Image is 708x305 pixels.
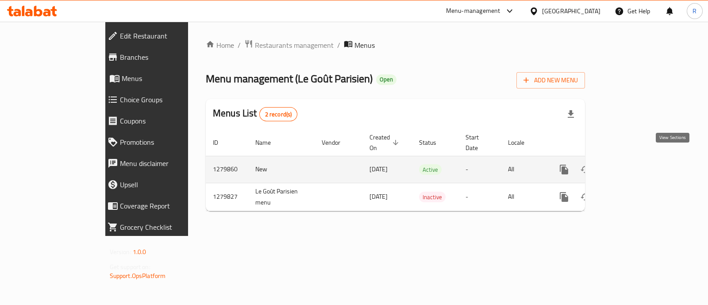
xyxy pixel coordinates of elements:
[446,6,500,16] div: Menu-management
[458,183,501,211] td: -
[546,129,646,156] th: Actions
[248,183,315,211] td: Le Goût Parisien menu
[120,31,216,41] span: Edit Restaurant
[100,216,223,238] a: Grocery Checklist
[376,74,396,85] div: Open
[120,94,216,105] span: Choice Groups
[369,163,388,175] span: [DATE]
[337,40,340,50] li: /
[419,137,448,148] span: Status
[259,107,298,121] div: Total records count
[560,104,581,125] div: Export file
[120,52,216,62] span: Branches
[110,270,166,282] a: Support.OpsPlatform
[516,72,585,89] button: Add New Menu
[120,222,216,232] span: Grocery Checklist
[100,174,223,195] a: Upsell
[501,183,546,211] td: All
[206,183,248,211] td: 1279827
[100,110,223,131] a: Coupons
[120,201,216,211] span: Coverage Report
[133,246,146,258] span: 1.0.0
[501,156,546,183] td: All
[693,6,696,16] span: R
[120,137,216,147] span: Promotions
[376,76,396,83] span: Open
[458,156,501,183] td: -
[206,39,585,51] nav: breadcrumb
[110,261,150,273] span: Get support on:
[260,110,297,119] span: 2 record(s)
[575,159,596,180] button: Change Status
[255,40,334,50] span: Restaurants management
[213,137,230,148] span: ID
[120,116,216,126] span: Coupons
[122,73,216,84] span: Menus
[100,131,223,153] a: Promotions
[244,39,334,51] a: Restaurants management
[554,186,575,208] button: more
[508,137,536,148] span: Locale
[419,165,442,175] span: Active
[100,89,223,110] a: Choice Groups
[419,192,446,202] span: Inactive
[100,46,223,68] a: Branches
[322,137,352,148] span: Vendor
[575,186,596,208] button: Change Status
[110,246,131,258] span: Version:
[369,191,388,202] span: [DATE]
[419,164,442,175] div: Active
[120,179,216,190] span: Upsell
[554,159,575,180] button: more
[248,156,315,183] td: New
[100,68,223,89] a: Menus
[255,137,282,148] span: Name
[100,25,223,46] a: Edit Restaurant
[206,156,248,183] td: 1279860
[206,129,646,211] table: enhanced table
[100,153,223,174] a: Menu disclaimer
[354,40,375,50] span: Menus
[466,132,490,153] span: Start Date
[542,6,600,16] div: [GEOGRAPHIC_DATA]
[206,69,373,89] span: Menu management ( Le Goût Parisien )
[213,107,297,121] h2: Menus List
[100,195,223,216] a: Coverage Report
[120,158,216,169] span: Menu disclaimer
[523,75,578,86] span: Add New Menu
[238,40,241,50] li: /
[369,132,401,153] span: Created On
